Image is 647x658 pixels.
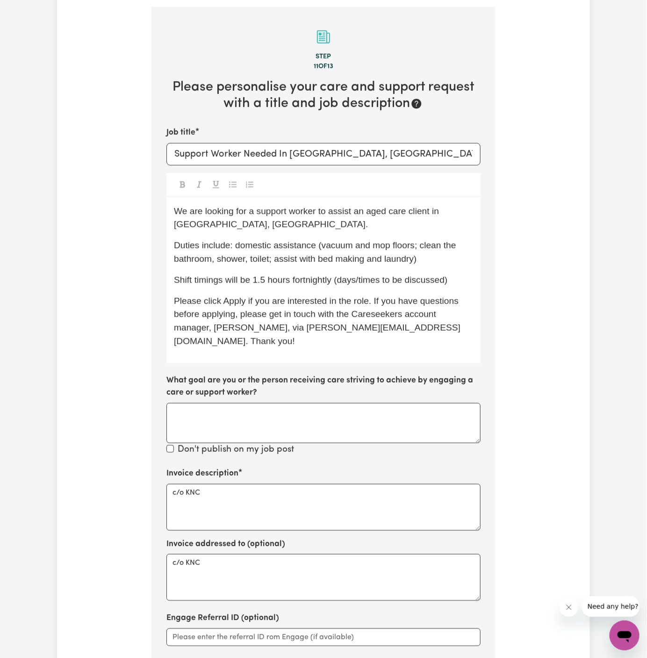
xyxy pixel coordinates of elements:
button: Toggle undefined [243,179,256,191]
iframe: Close message [560,598,578,617]
span: Duties include: domestic assistance (vacuum and mop floors; clean the bathroom, shower, toilet; a... [174,240,459,264]
input: Please enter the referral ID rom Engage (if available) [166,629,481,646]
label: What goal are you or the person receiving care striving to achieve by engaging a care or support ... [166,375,481,399]
span: We are looking for a support worker to assist an aged care client in [GEOGRAPHIC_DATA], [GEOGRAPH... [174,206,441,230]
label: Job title [166,127,195,139]
div: 11 of 13 [166,62,481,72]
textarea: c/o KNC [166,484,481,531]
h2: Please personalise your care and support request with a title and job description [166,80,481,112]
div: Step [166,52,481,62]
label: Invoice addressed to (optional) [166,538,285,550]
label: Invoice description [166,468,238,480]
label: Don't publish on my job post [178,443,294,457]
button: Toggle undefined [209,179,223,191]
span: Please click Apply if you are interested in the role. If you have questions before applying, plea... [174,296,461,346]
textarea: c/o KNC [166,554,481,601]
button: Toggle undefined [193,179,206,191]
span: Shift timings will be 1.5 hours fortnightly (days/times to be discussed) [174,275,447,285]
iframe: Message from company [582,596,640,617]
button: Toggle undefined [226,179,239,191]
input: e.g. Care worker needed in North Sydney for aged care [166,143,481,166]
label: Engage Referral ID (optional) [166,612,279,624]
iframe: Button to launch messaging window [610,621,640,651]
button: Toggle undefined [176,179,189,191]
